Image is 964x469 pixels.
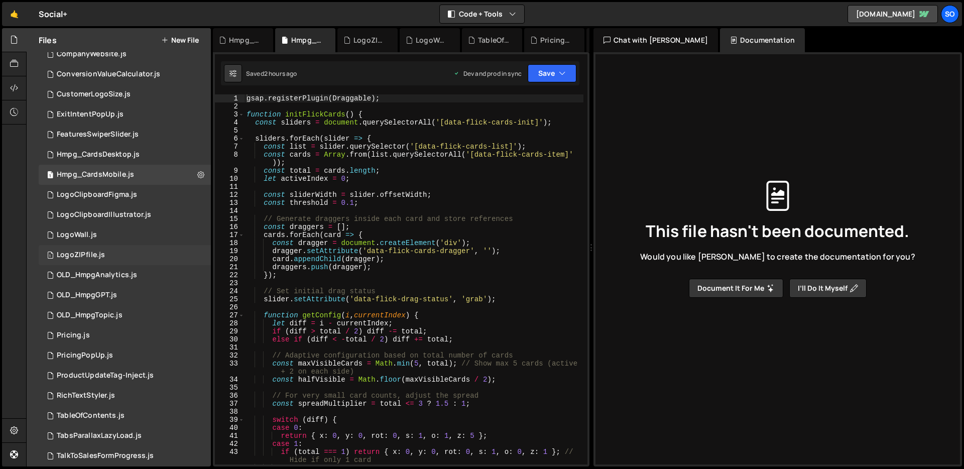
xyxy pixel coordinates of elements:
[57,50,127,59] div: CompanyWebsite.js
[215,167,245,175] div: 9
[215,127,245,135] div: 5
[215,384,245,392] div: 35
[215,183,245,191] div: 11
[39,104,211,125] div: 15116/40766.js
[215,440,245,448] div: 42
[39,386,211,406] div: 15116/45334.js
[353,35,386,45] div: LogoZIPfile.js
[57,70,160,79] div: ConversionValueCalculator.js
[57,431,142,440] div: TabsParallaxLazyLoad.js
[215,432,245,440] div: 41
[39,165,211,185] div: 15116/47105.js
[215,143,245,151] div: 7
[229,35,261,45] div: Hmpg_CardsDesktop.js
[57,230,97,240] div: LogoWall.js
[215,255,245,263] div: 20
[215,360,245,376] div: 33
[57,150,140,159] div: Hmpg_CardsDesktop.js
[215,239,245,247] div: 18
[215,215,245,223] div: 15
[47,252,53,260] span: 1
[39,325,211,345] div: 15116/40643.js
[57,331,90,340] div: Pricing.js
[593,28,718,52] div: Chat with [PERSON_NAME]
[215,119,245,127] div: 4
[640,251,915,262] span: Would you like [PERSON_NAME] to create the documentation for you?
[39,145,211,165] div: 15116/47106.js
[215,351,245,360] div: 32
[57,190,137,199] div: LogoClipboardFigma.js
[39,285,211,305] div: 15116/41430.js
[215,327,245,335] div: 29
[57,451,154,460] div: TalkToSalesFormProgress.js
[453,69,522,78] div: Dev and prod in sync
[478,35,510,45] div: TableOfContents.js
[57,391,115,400] div: RichTextStyler.js
[215,400,245,408] div: 37
[291,35,323,45] div: Hmpg_CardsMobile.js
[848,5,938,23] a: [DOMAIN_NAME]
[528,64,576,82] button: Save
[57,210,151,219] div: LogoClipboardIllustrator.js
[57,130,139,139] div: FeaturesSwiperSlider.js
[246,69,297,78] div: Saved
[39,345,211,366] div: 15116/45407.js
[215,199,245,207] div: 13
[57,411,125,420] div: TableOfContents.js
[215,175,245,183] div: 10
[57,110,124,119] div: ExitIntentPopUp.js
[39,225,211,245] div: 15116/46100.js
[39,125,211,145] div: 15116/40701.js
[39,205,211,225] div: 15116/42838.js
[789,279,867,298] button: I’ll do it myself
[39,366,211,386] div: 15116/40695.js
[215,392,245,400] div: 36
[215,231,245,239] div: 17
[47,172,53,180] span: 1
[215,223,245,231] div: 16
[215,271,245,279] div: 22
[941,5,959,23] a: So
[57,90,131,99] div: CustomerLogoSize.js
[215,416,245,424] div: 39
[39,245,211,265] div: 15116/47009.js
[39,44,211,64] div: 15116/40349.js
[215,448,245,464] div: 43
[57,311,123,320] div: OLD_HmpgTopic.js
[39,64,211,84] div: 15116/40946.js
[57,351,113,360] div: PricingPopUp.js
[215,295,245,303] div: 25
[39,265,211,285] div: 15116/40702.js
[57,271,137,280] div: OLD_HmpgAnalytics.js
[215,207,245,215] div: 14
[215,110,245,119] div: 3
[215,279,245,287] div: 23
[39,35,57,46] h2: Files
[215,151,245,167] div: 8
[440,5,524,23] button: Code + Tools
[161,36,199,44] button: New File
[416,35,448,45] div: LogoWall.js
[215,102,245,110] div: 2
[215,376,245,384] div: 34
[39,406,211,426] div: 15116/45787.js
[215,287,245,295] div: 24
[215,335,245,343] div: 30
[39,84,211,104] div: 15116/40353.js
[215,303,245,311] div: 26
[689,279,783,298] button: Document it for me
[215,247,245,255] div: 19
[215,319,245,327] div: 28
[215,343,245,351] div: 31
[215,191,245,199] div: 12
[57,371,154,380] div: ProductUpdateTag-Inject.js
[215,311,245,319] div: 27
[2,2,27,26] a: 🤙
[215,135,245,143] div: 6
[57,170,134,179] div: Hmpg_CardsMobile.js
[39,8,67,20] div: Social+
[720,28,805,52] div: Documentation
[39,426,211,446] div: 15116/39536.js
[39,185,211,205] div: 15116/40336.js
